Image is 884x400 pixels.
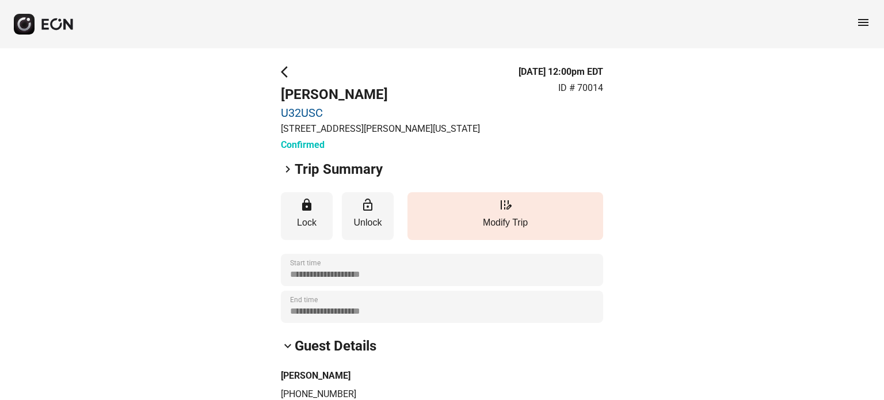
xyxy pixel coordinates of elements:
span: lock_open [361,198,375,212]
h3: [PERSON_NAME] [281,369,603,383]
span: lock [300,198,314,212]
h3: [DATE] 12:00pm EDT [519,65,603,79]
h2: Guest Details [295,337,376,355]
span: arrow_back_ios [281,65,295,79]
p: Modify Trip [413,216,597,230]
span: menu [856,16,870,29]
button: Modify Trip [407,192,603,240]
p: Unlock [348,216,388,230]
button: Unlock [342,192,394,240]
button: Lock [281,192,333,240]
span: keyboard_arrow_right [281,162,295,176]
p: Lock [287,216,327,230]
p: [STREET_ADDRESS][PERSON_NAME][US_STATE] [281,122,480,136]
h2: Trip Summary [295,160,383,178]
span: keyboard_arrow_down [281,339,295,353]
h3: Confirmed [281,138,480,152]
p: ID # 70014 [558,81,603,95]
h2: [PERSON_NAME] [281,85,480,104]
span: edit_road [498,198,512,212]
a: U32USC [281,106,480,120]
